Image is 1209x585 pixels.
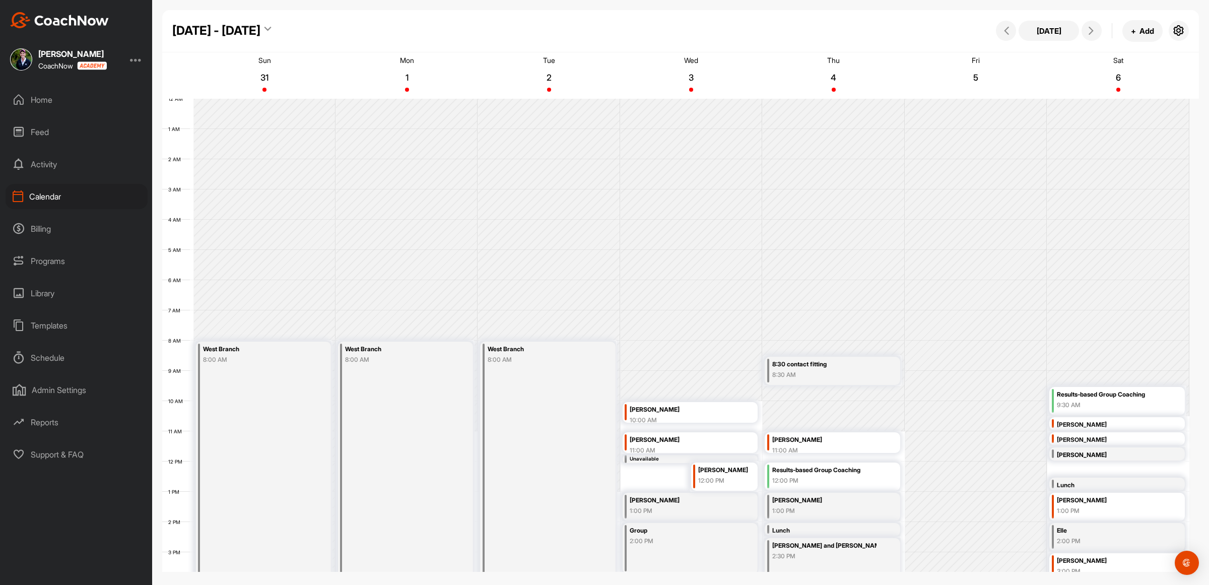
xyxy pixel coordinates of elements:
div: Schedule [6,345,148,370]
button: +Add [1122,20,1163,42]
p: 5 [967,73,985,83]
div: West Branch [345,344,450,355]
div: 11 AM [162,428,192,434]
div: Lunch [772,525,877,537]
div: 2 AM [162,156,191,162]
p: 6 [1109,73,1127,83]
div: Billing [6,216,148,241]
div: Group [630,525,734,537]
div: Templates [6,313,148,338]
div: 8:30 contact fitting [772,359,877,370]
div: Activity [6,152,148,177]
a: September 3, 2025 [620,52,762,99]
div: [PERSON_NAME] [772,434,877,446]
a: September 6, 2025 [1047,52,1189,99]
a: September 1, 2025 [335,52,478,99]
a: September 5, 2025 [905,52,1047,99]
div: 3 PM [162,549,190,555]
div: 10 AM [162,398,193,404]
a: August 31, 2025 [193,52,335,99]
div: 3:00 PM [1057,567,1162,576]
button: [DATE] [1019,21,1079,41]
div: 1:00 PM [772,506,877,515]
div: [PERSON_NAME] [38,50,107,58]
div: 1:00 PM [630,506,734,515]
div: 11:00 AM [772,446,877,455]
div: [PERSON_NAME] [1057,434,1162,446]
div: 2:30 PM [772,552,877,561]
div: [PERSON_NAME] [630,434,734,446]
div: 11:45 AM [630,463,734,472]
div: Results-based Group Coaching [1057,389,1162,401]
img: CoachNow acadmey [77,61,107,70]
div: 2:00 PM [630,537,734,546]
p: Mon [400,56,414,64]
div: Home [6,87,148,112]
div: 12:00 PM [698,476,748,485]
div: 9:30 AM [1057,401,1162,410]
div: 8:00 AM [488,355,592,364]
div: West Branch [203,344,308,355]
div: 7 AM [162,307,190,313]
div: 1 AM [162,126,190,132]
div: [PERSON_NAME] [1057,555,1162,567]
p: Thu [827,56,840,64]
div: Results-based Group Coaching [772,465,877,476]
div: Support & FAQ [6,442,148,467]
div: West Branch [488,344,592,355]
div: 6 AM [162,277,191,283]
div: 8:30 AM [772,370,877,379]
div: Open Intercom Messenger [1175,551,1199,575]
div: Unavailable [630,455,734,463]
div: [PERSON_NAME] [630,495,734,506]
div: 12:00 PM [772,476,877,485]
div: Lunch [1057,480,1162,491]
div: [PERSON_NAME] and [PERSON_NAME] [772,540,877,552]
div: 10:00 AM [630,416,734,425]
div: [PERSON_NAME] [772,495,877,506]
div: [PERSON_NAME] [1057,495,1162,506]
div: 12 PM [162,459,192,465]
p: 2 [540,73,558,83]
div: 1 PM [162,489,189,495]
div: 3 AM [162,186,191,192]
p: Wed [684,56,698,64]
div: 8:00 AM [203,355,308,364]
div: [DATE] - [DATE] [172,22,260,40]
a: September 4, 2025 [763,52,905,99]
p: Sun [258,56,271,64]
div: 12 AM [162,96,193,102]
p: Tue [543,56,555,64]
p: Fri [972,56,980,64]
a: September 2, 2025 [478,52,620,99]
div: [PERSON_NAME] [630,404,734,416]
div: Calendar [6,184,148,209]
div: Programs [6,248,148,274]
div: 11:00 AM [630,446,734,455]
div: Feed [6,119,148,145]
div: 1:00 PM [1057,506,1162,515]
p: Sat [1113,56,1123,64]
div: 9 AM [162,368,191,374]
div: 2:00 PM [1057,537,1162,546]
div: 8 AM [162,338,191,344]
div: CoachNow [38,61,107,70]
div: [PERSON_NAME] [698,465,748,476]
div: [PERSON_NAME] [1057,419,1162,431]
p: 4 [825,73,843,83]
p: 3 [682,73,700,83]
div: 2 PM [162,519,190,525]
div: Elle [1057,525,1162,537]
img: square_3a637bf1812625bbe0a2dd899ceb9368.jpg [10,48,32,71]
div: 5 AM [162,247,191,253]
div: 4 AM [162,217,191,223]
span: + [1131,26,1136,36]
p: 31 [255,73,274,83]
p: 1 [398,73,416,83]
div: Reports [6,410,148,435]
div: Library [6,281,148,306]
div: [PERSON_NAME] [1057,449,1162,461]
div: 8:00 AM [345,355,450,364]
div: Admin Settings [6,377,148,403]
img: CoachNow [10,12,109,28]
